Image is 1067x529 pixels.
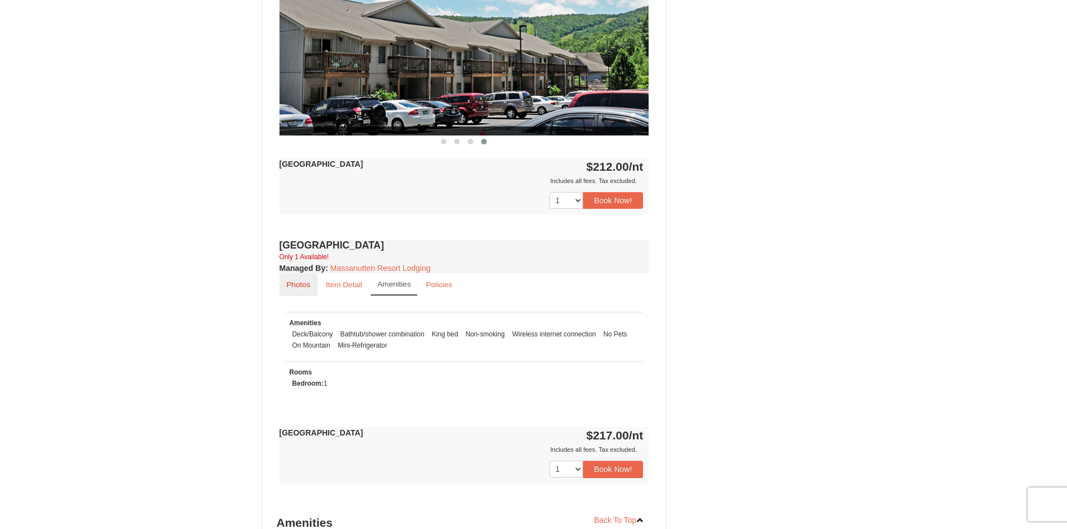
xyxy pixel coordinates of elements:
[418,274,459,296] a: Policies
[426,280,452,289] small: Policies
[338,329,427,340] li: Bathtub/shower combination
[279,428,364,437] strong: [GEOGRAPHIC_DATA]
[586,429,644,442] strong: $217.00
[510,329,599,340] li: Wireless internet connection
[290,340,333,351] li: On Mountain
[279,264,325,273] span: Managed By
[600,329,630,340] li: No Pets
[279,160,364,168] strong: [GEOGRAPHIC_DATA]
[279,240,649,251] h4: [GEOGRAPHIC_DATA]
[292,380,324,387] strong: Bedroom:
[429,329,461,340] li: King bed
[586,160,644,173] strong: $212.00
[629,160,644,173] span: /nt
[463,329,507,340] li: Non-smoking
[290,319,322,327] small: Amenities
[290,368,312,376] small: Rooms
[279,444,644,455] div: Includes all fees. Tax excluded.
[279,175,644,186] div: Includes all fees. Tax excluded.
[378,280,411,288] small: Amenities
[279,274,318,296] a: Photos
[330,264,431,273] a: Massanutten Resort Lodging
[319,274,370,296] a: Item Detail
[583,461,644,477] button: Book Now!
[290,378,330,389] li: 1
[629,429,644,442] span: /nt
[290,329,336,340] li: Deck/Balcony
[371,274,418,296] a: Amenities
[279,264,328,273] strong: :
[326,280,362,289] small: Item Detail
[587,512,652,528] a: Back To Top
[287,280,310,289] small: Photos
[335,340,390,351] li: Mini-Refrigerator
[583,192,644,209] button: Book Now!
[279,253,329,261] small: Only 1 Available!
